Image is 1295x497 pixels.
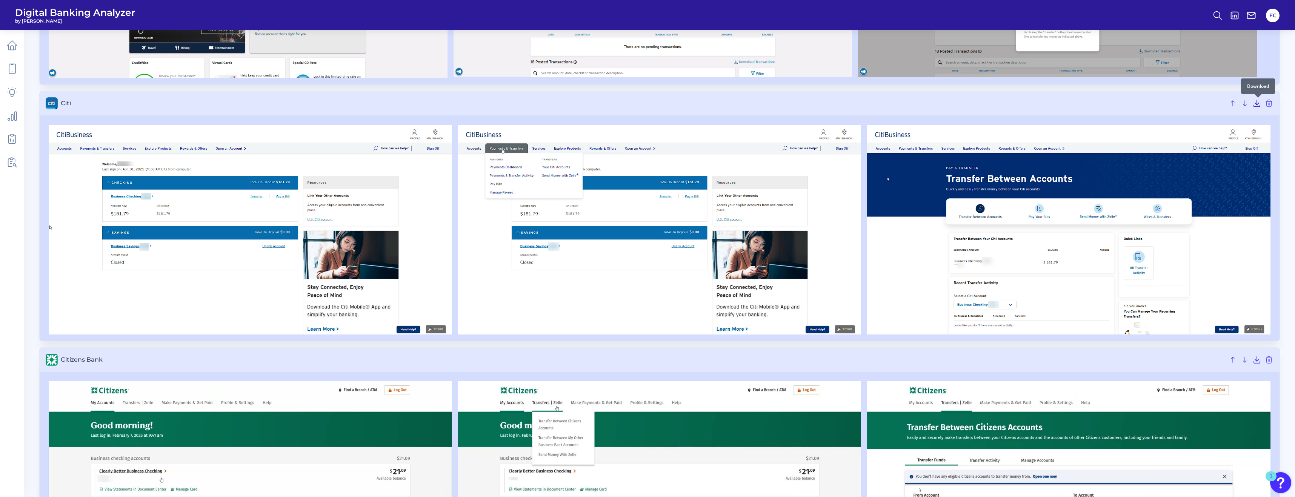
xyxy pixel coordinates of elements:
img: Citi [49,125,452,334]
span: by [PERSON_NAME] [15,18,135,24]
div: 1 [1269,476,1273,486]
img: Citi [867,125,1270,334]
div: Download [1241,78,1275,94]
img: Citi [458,125,861,334]
button: FC [1266,9,1280,22]
span: Citi [61,100,1225,107]
span: Citizens Bank [61,356,1225,363]
button: Open Resource Center, 1 new notification [1270,472,1291,493]
span: Digital Banking Analyzer [15,7,135,18]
